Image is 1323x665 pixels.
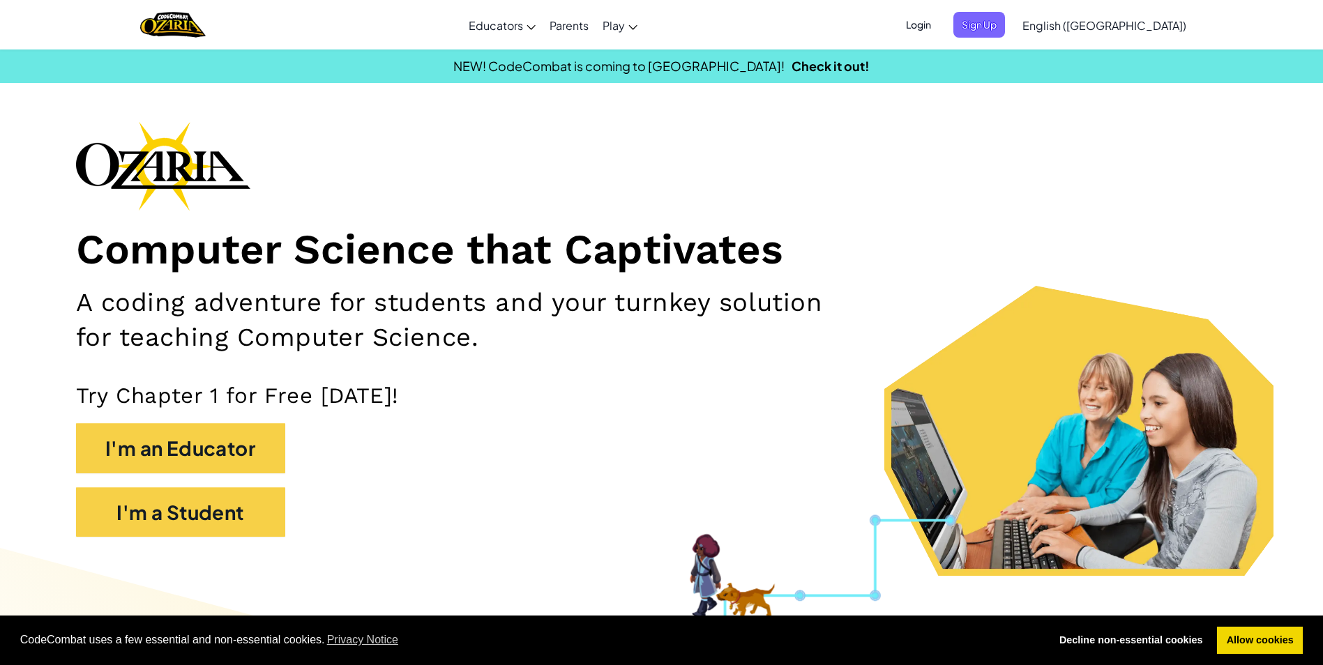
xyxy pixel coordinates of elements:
[76,423,285,473] button: I'm an Educator
[76,285,861,354] h2: A coding adventure for students and your turnkey solution for teaching Computer Science.
[603,18,625,33] span: Play
[453,58,785,74] span: NEW! CodeCombat is coming to [GEOGRAPHIC_DATA]!
[543,6,596,44] a: Parents
[76,382,1248,409] p: Try Chapter 1 for Free [DATE]!
[462,6,543,44] a: Educators
[596,6,644,44] a: Play
[76,224,1248,275] h1: Computer Science that Captivates
[469,18,523,33] span: Educators
[1217,627,1303,655] a: allow cookies
[1050,627,1212,655] a: deny cookies
[898,12,939,38] button: Login
[953,12,1005,38] button: Sign Up
[792,58,870,74] a: Check it out!
[20,629,1039,650] span: CodeCombat uses a few essential and non-essential cookies.
[1015,6,1193,44] a: English ([GEOGRAPHIC_DATA])
[1022,18,1186,33] span: English ([GEOGRAPHIC_DATA])
[140,10,205,39] img: Home
[76,121,250,211] img: Ozaria branding logo
[76,487,285,537] button: I'm a Student
[140,10,205,39] a: Ozaria by CodeCombat logo
[325,629,401,650] a: learn more about cookies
